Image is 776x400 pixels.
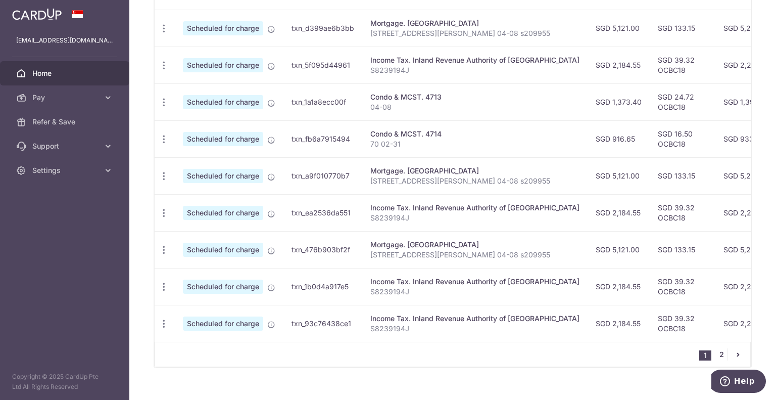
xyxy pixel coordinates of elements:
[16,35,113,46] p: [EMAIL_ADDRESS][DOMAIN_NAME]
[183,317,263,331] span: Scheduled for charge
[650,231,715,268] td: SGD 133.15
[283,194,362,231] td: txn_ea2536da551
[588,47,650,83] td: SGD 2,184.55
[588,305,650,342] td: SGD 2,184.55
[650,305,715,342] td: SGD 39.32 OCBC18
[588,120,650,157] td: SGD 916.65
[283,231,362,268] td: txn_476b903bf2f
[699,342,750,367] nav: pager
[183,169,263,183] span: Scheduled for charge
[650,83,715,120] td: SGD 24.72 OCBC18
[183,280,263,294] span: Scheduled for charge
[283,10,362,47] td: txn_d399ae6b3bb
[370,139,579,149] p: 70 02-31
[588,83,650,120] td: SGD 1,373.40
[370,324,579,334] p: S8239194J
[370,129,579,139] div: Condo & MCST. 4714
[183,95,263,109] span: Scheduled for charge
[370,240,579,250] div: Mortgage. [GEOGRAPHIC_DATA]
[650,47,715,83] td: SGD 39.32 OCBC18
[283,120,362,157] td: txn_fb6a7915494
[283,157,362,194] td: txn_a9f010770b7
[370,55,579,65] div: Income Tax. Inland Revenue Authority of [GEOGRAPHIC_DATA]
[32,117,99,127] span: Refer & Save
[588,10,650,47] td: SGD 5,121.00
[283,268,362,305] td: txn_1b0d4a917e5
[32,141,99,151] span: Support
[370,176,579,186] p: [STREET_ADDRESS][PERSON_NAME] 04-08 s209955
[32,68,99,78] span: Home
[370,65,579,75] p: S8239194J
[650,157,715,194] td: SGD 133.15
[370,92,579,102] div: Condo & MCST. 4713
[370,250,579,260] p: [STREET_ADDRESS][PERSON_NAME] 04-08 s209955
[370,28,579,38] p: [STREET_ADDRESS][PERSON_NAME] 04-08 s209955
[370,277,579,287] div: Income Tax. Inland Revenue Authority of [GEOGRAPHIC_DATA]
[370,102,579,112] p: 04-08
[711,370,766,395] iframe: Opens a widget where you can find more information
[183,132,263,146] span: Scheduled for charge
[588,194,650,231] td: SGD 2,184.55
[183,243,263,257] span: Scheduled for charge
[650,194,715,231] td: SGD 39.32 OCBC18
[370,287,579,297] p: S8239194J
[715,348,727,361] a: 2
[370,213,579,223] p: S8239194J
[183,206,263,220] span: Scheduled for charge
[588,231,650,268] td: SGD 5,121.00
[32,165,99,175] span: Settings
[588,268,650,305] td: SGD 2,184.55
[370,314,579,324] div: Income Tax. Inland Revenue Authority of [GEOGRAPHIC_DATA]
[32,93,99,103] span: Pay
[699,350,711,361] li: 1
[650,268,715,305] td: SGD 39.32 OCBC18
[650,10,715,47] td: SGD 133.15
[183,21,263,35] span: Scheduled for charge
[588,157,650,194] td: SGD 5,121.00
[12,8,62,20] img: CardUp
[650,120,715,157] td: SGD 16.50 OCBC18
[370,203,579,213] div: Income Tax. Inland Revenue Authority of [GEOGRAPHIC_DATA]
[183,58,263,72] span: Scheduled for charge
[283,83,362,120] td: txn_1a1a8ecc00f
[283,305,362,342] td: txn_93c76438ce1
[370,18,579,28] div: Mortgage. [GEOGRAPHIC_DATA]
[283,47,362,83] td: txn_5f095d44961
[370,166,579,176] div: Mortgage. [GEOGRAPHIC_DATA]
